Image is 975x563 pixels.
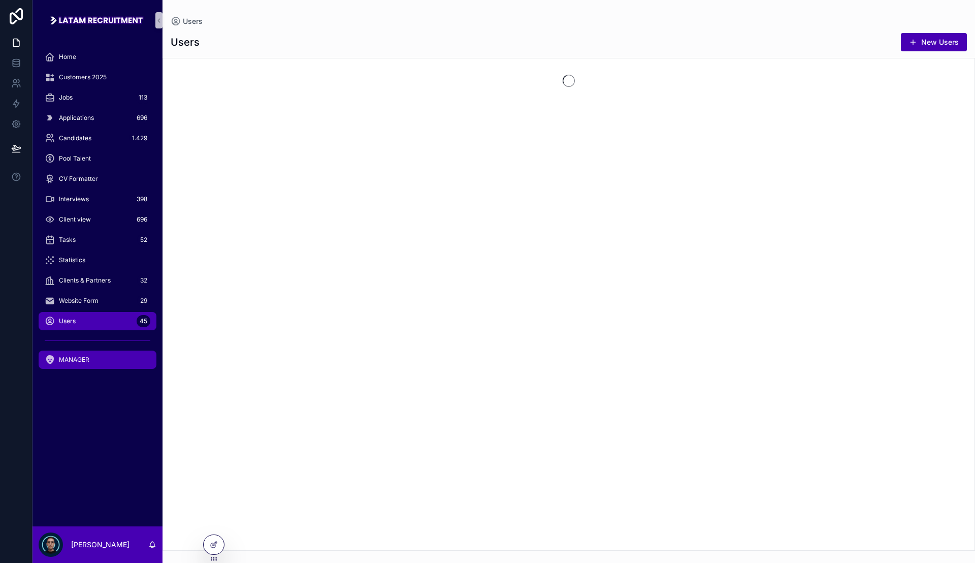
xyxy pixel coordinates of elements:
[171,16,203,26] a: Users
[137,295,150,307] div: 29
[49,12,146,28] img: App logo
[59,53,76,61] span: Home
[59,154,91,163] span: Pool Talent
[39,149,156,168] a: Pool Talent
[39,210,156,229] a: Client view696
[32,41,162,382] div: scrollable content
[39,351,156,369] a: MANAGER
[171,35,200,49] h1: Users
[39,231,156,249] a: Tasks52
[137,274,150,287] div: 32
[59,236,76,244] span: Tasks
[134,112,150,124] div: 696
[129,132,150,144] div: 1.429
[59,195,89,203] span: Interviews
[39,48,156,66] a: Home
[59,134,91,142] span: Candidates
[59,114,94,122] span: Applications
[39,251,156,269] a: Statistics
[137,315,150,327] div: 45
[39,170,156,188] a: CV Formatter
[59,175,98,183] span: CV Formatter
[59,215,91,224] span: Client view
[59,256,85,264] span: Statistics
[134,193,150,205] div: 398
[134,213,150,226] div: 696
[137,234,150,246] div: 52
[39,109,156,127] a: Applications696
[901,33,967,51] button: New Users
[39,190,156,208] a: Interviews398
[39,312,156,330] a: Users45
[59,317,76,325] span: Users
[71,540,129,550] p: [PERSON_NAME]
[39,68,156,86] a: Customers 2025
[59,356,89,364] span: MANAGER
[39,129,156,147] a: Candidates1.429
[183,16,203,26] span: Users
[136,91,150,104] div: 113
[39,88,156,107] a: Jobs113
[59,93,73,102] span: Jobs
[59,276,111,285] span: Clients & Partners
[59,297,99,305] span: Website Form
[39,292,156,310] a: Website Form29
[39,271,156,290] a: Clients & Partners32
[59,73,107,81] span: Customers 2025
